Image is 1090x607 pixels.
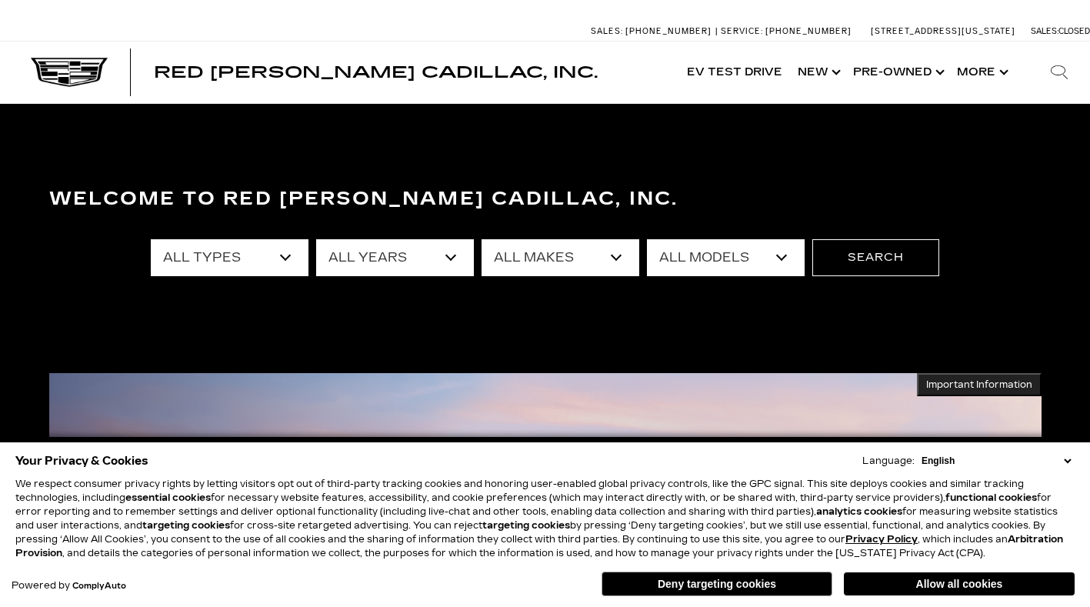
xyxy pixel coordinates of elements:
span: [PHONE_NUMBER] [625,26,712,36]
select: Filter by make [482,239,639,276]
p: We respect consumer privacy rights by letting visitors opt out of third-party tracking cookies an... [15,477,1075,560]
a: ComplyAuto [72,582,126,591]
button: More [949,42,1013,103]
strong: essential cookies [125,492,211,503]
button: Allow all cookies [844,572,1075,595]
span: Important Information [926,379,1032,391]
span: [PHONE_NUMBER] [765,26,852,36]
span: Service: [721,26,763,36]
a: Sales: [PHONE_NUMBER] [591,27,715,35]
a: EV Test Drive [679,42,790,103]
span: Your Privacy & Cookies [15,450,148,472]
select: Filter by type [151,239,308,276]
button: Important Information [917,373,1042,396]
span: Red [PERSON_NAME] Cadillac, Inc. [154,63,598,82]
strong: targeting cookies [142,520,230,531]
span: Sales: [591,26,623,36]
span: Closed [1058,26,1090,36]
strong: targeting cookies [482,520,570,531]
div: Language: [862,456,915,465]
select: Language Select [918,454,1075,468]
h3: Welcome to Red [PERSON_NAME] Cadillac, Inc. [49,184,1042,215]
div: Powered by [12,581,126,591]
button: Deny targeting cookies [602,572,832,596]
strong: functional cookies [945,492,1037,503]
a: Privacy Policy [845,534,918,545]
strong: analytics cookies [816,506,902,517]
a: [STREET_ADDRESS][US_STATE] [871,26,1015,36]
select: Filter by year [316,239,474,276]
select: Filter by model [647,239,805,276]
button: Search [812,239,939,276]
a: Pre-Owned [845,42,949,103]
img: Cadillac Dark Logo with Cadillac White Text [31,58,108,87]
span: Sales: [1031,26,1058,36]
a: New [790,42,845,103]
a: Service: [PHONE_NUMBER] [715,27,855,35]
a: Red [PERSON_NAME] Cadillac, Inc. [154,65,598,80]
